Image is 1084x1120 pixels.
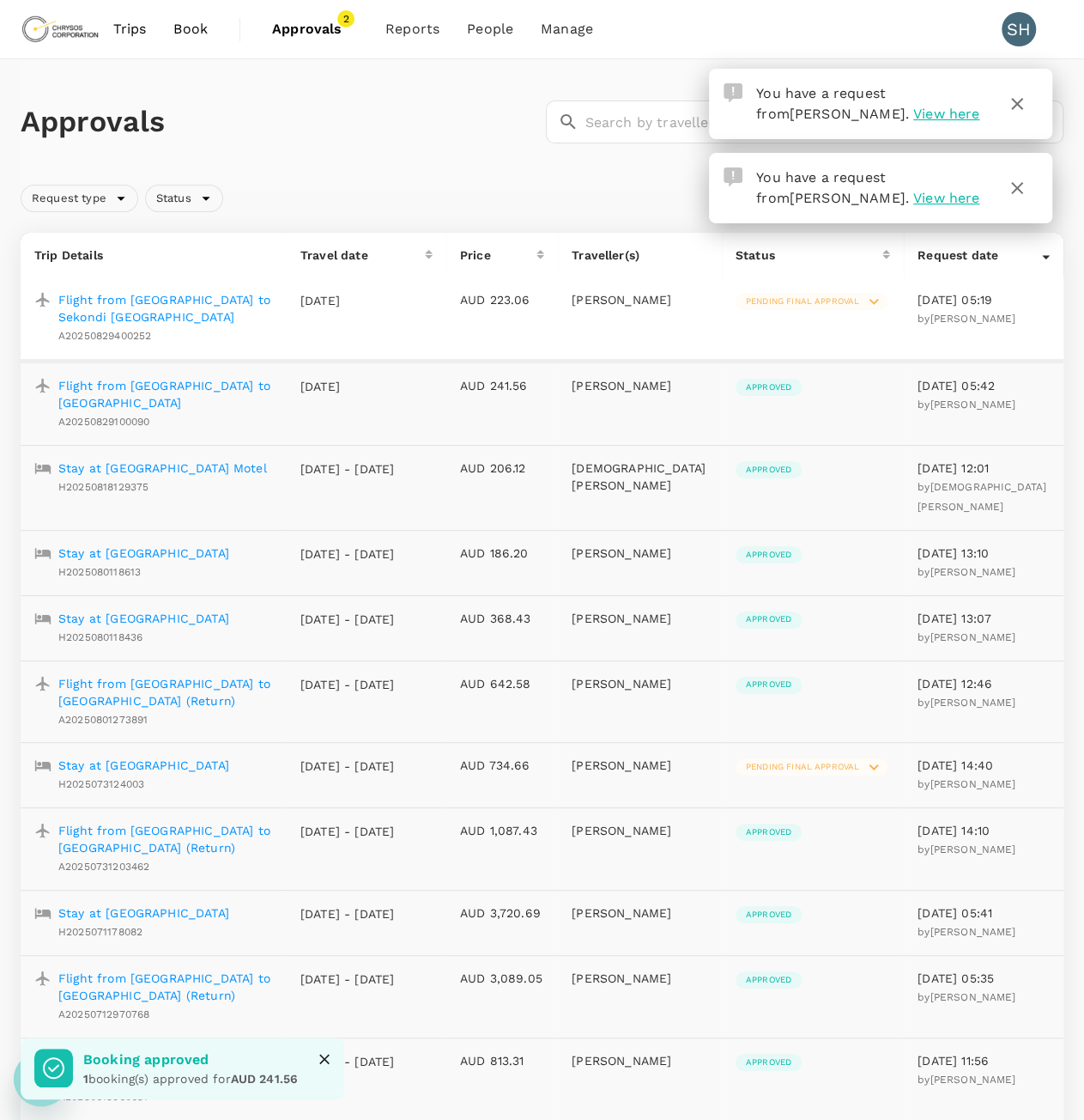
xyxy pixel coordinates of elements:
p: Booking approved [83,1050,298,1070]
span: Approved [736,826,802,838]
span: Status [146,191,202,207]
p: AUD 642.58 [460,675,544,692]
p: [DATE] [300,378,395,395]
span: by [917,566,1015,578]
span: [PERSON_NAME] [930,843,1015,855]
span: View here [913,190,979,206]
a: Flight from [GEOGRAPHIC_DATA] to [GEOGRAPHIC_DATA] (Return) [58,822,273,856]
span: A20250829400252 [58,330,151,342]
b: 1 [83,1072,88,1086]
p: AUD 186.20 [460,545,544,562]
span: by [917,631,1015,643]
div: Status [736,247,882,264]
span: by [917,481,1046,513]
a: Stay at [GEOGRAPHIC_DATA] Motel [58,460,267,477]
p: [PERSON_NAME] [572,757,708,774]
p: [DATE] 11:56 [917,1052,1050,1069]
span: by [917,313,1015,325]
a: Flight from [GEOGRAPHIC_DATA] to [GEOGRAPHIC_DATA] (Return) [58,970,273,1004]
p: AUD 223.06 [460,291,544,308]
p: Trip Details [34,247,273,264]
span: Pending final approval [736,295,869,307]
p: AUD 1,087.43 [460,822,544,839]
img: Approval Request [724,167,742,186]
span: by [917,843,1015,855]
p: [PERSON_NAME] [572,1052,708,1069]
span: by [917,926,1015,938]
p: booking(s) approved for [83,1070,298,1087]
p: [PERSON_NAME] [572,970,708,987]
span: Book [173,19,208,40]
span: [PERSON_NAME] [930,399,1015,411]
span: [PERSON_NAME] [930,631,1015,643]
span: [PERSON_NAME] [930,697,1015,709]
a: Flight from [GEOGRAPHIC_DATA] to [GEOGRAPHIC_DATA] (Return) [58,675,273,709]
span: Request type [21,191,117,207]
span: You have a request from . [756,85,909,122]
span: [PERSON_NAME] [930,926,1015,938]
p: Traveller(s) [572,247,708,264]
span: [PERSON_NAME] [930,1074,1015,1086]
p: AUD 813.31 [460,1052,544,1069]
p: [DATE] 14:10 [917,822,1050,839]
p: [PERSON_NAME] [572,377,708,394]
span: Reports [385,19,439,40]
span: A20250801273891 [58,714,148,726]
p: AUD 734.66 [460,757,544,774]
span: Approved [736,909,802,921]
a: Stay at [GEOGRAPHIC_DATA] [58,545,229,562]
p: [DATE] - [DATE] [300,823,395,840]
span: Trips [113,19,147,40]
div: Pending final approval [736,758,887,776]
span: Pending final approval [736,761,869,773]
p: [DATE] 14:40 [917,757,1050,774]
span: [PERSON_NAME] [930,991,1015,1003]
span: A20250712970768 [58,1008,149,1020]
span: You have a request from . [756,169,909,206]
a: Stay at [GEOGRAPHIC_DATA] [58,904,229,922]
span: by [917,778,1015,790]
p: AUD 206.12 [460,460,544,477]
input: Search by travellers, trips, or destination [585,100,1064,143]
span: Approved [736,1056,802,1068]
span: AUD 241.56 [231,1072,299,1086]
p: [DATE] 12:01 [917,460,1050,477]
img: Chrysos Corporation [21,10,100,48]
iframe: Button to launch messaging window [14,1051,69,1106]
span: [PERSON_NAME] [930,778,1015,790]
p: [PERSON_NAME] [572,675,708,692]
p: [DATE] - [DATE] [300,611,395,628]
a: Flight from [GEOGRAPHIC_DATA] to [GEOGRAPHIC_DATA] [58,377,273,411]
div: Request date [917,247,1042,264]
button: Close [312,1046,337,1072]
span: by [917,1074,1015,1086]
span: Approved [736,974,802,986]
span: by [917,991,1015,1003]
p: [PERSON_NAME] [572,545,708,562]
img: Approval Request [724,83,742,102]
p: [PERSON_NAME] [572,291,708,308]
span: View here [913,106,979,122]
span: [PERSON_NAME] [790,190,905,206]
a: Stay at [GEOGRAPHIC_DATA] [58,757,229,774]
div: Travel date [300,247,425,264]
p: [DATE] 05:35 [917,970,1050,987]
p: AUD 3,720.69 [460,904,544,922]
span: H20250818129375 [58,481,148,493]
span: H2025071178082 [58,926,142,938]
p: AUD 368.43 [460,610,544,627]
p: AUD 3,089.05 [460,970,544,987]
p: [DATE] [300,292,395,309]
span: Approved [736,381,802,393]
span: A20250731203462 [58,861,149,873]
span: People [467,19,513,40]
div: Status [145,185,223,212]
span: by [917,399,1015,411]
p: [DATE] - [DATE] [300,971,395,988]
span: by [917,697,1015,709]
